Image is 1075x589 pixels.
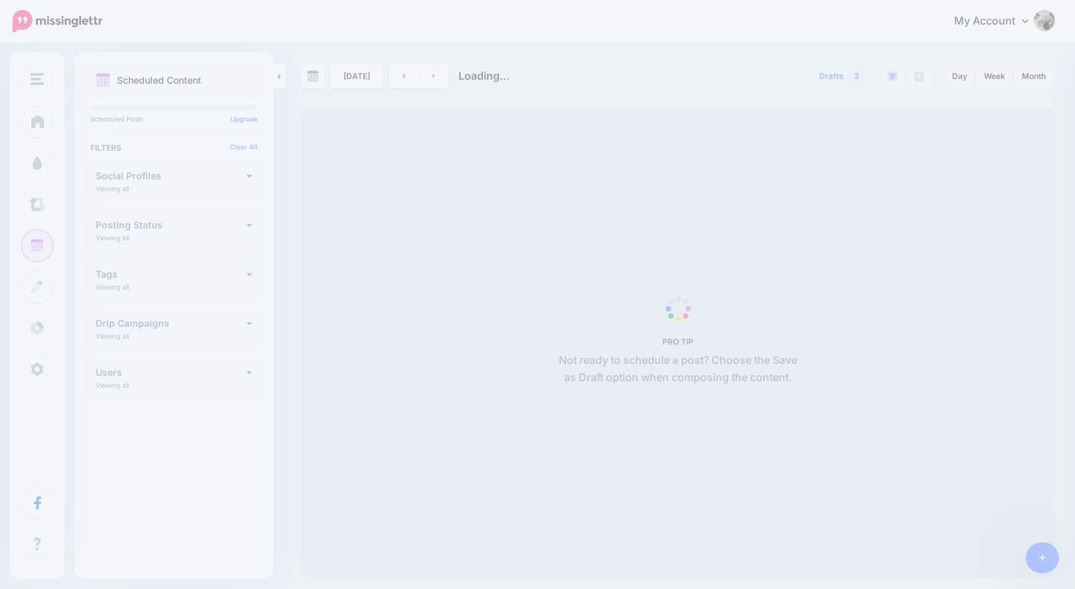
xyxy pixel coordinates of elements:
[553,337,803,347] h5: PRO TIP
[847,70,866,82] span: 3
[1014,66,1054,87] a: Month
[90,116,258,122] p: Scheduled Posts
[31,73,44,85] img: menu.png
[330,64,383,88] a: [DATE]
[819,72,844,80] span: Drafts
[914,72,924,82] img: facebook-grey-square.png
[458,69,510,82] span: Loading...
[944,66,975,87] a: Day
[96,381,129,389] p: Viewing all
[976,66,1013,87] a: Week
[96,73,110,88] img: calendar.png
[553,352,803,386] p: Not ready to schedule a post? Choose the Save as Draft option when composing the content.
[13,10,102,33] img: Missinglettr
[117,76,201,85] p: Scheduled Content
[307,70,319,82] img: calendar-grey-darker.png
[96,270,246,279] h4: Tags
[96,185,129,193] p: Viewing all
[231,115,258,123] a: Upgrade
[96,220,246,230] h4: Posting Status
[96,332,129,340] p: Viewing all
[96,283,129,291] p: Viewing all
[941,5,1055,38] a: My Account
[96,171,246,181] h4: Social Profiles
[96,234,129,242] p: Viewing all
[90,143,258,153] h4: Filters
[887,71,898,82] img: paragraph-boxed.png
[96,368,246,377] h4: Users
[811,64,874,88] a: Drafts3
[230,143,258,151] a: Clear All
[96,319,246,328] h4: Drip Campaigns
